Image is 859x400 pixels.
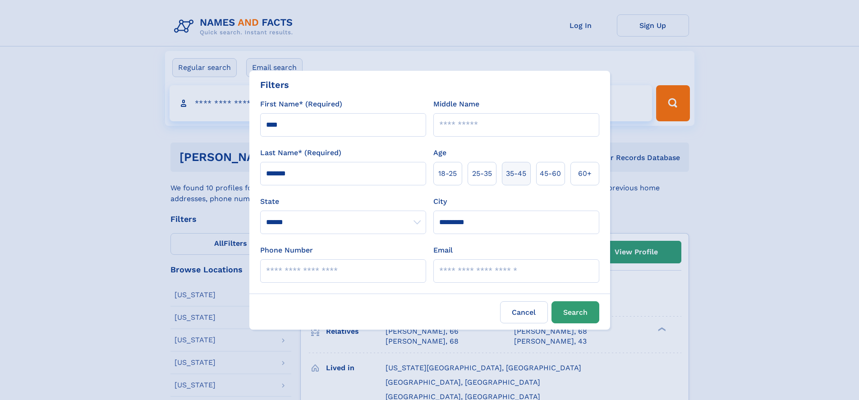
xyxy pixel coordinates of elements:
label: Phone Number [260,245,313,256]
label: Email [433,245,453,256]
label: First Name* (Required) [260,99,342,110]
span: 18‑25 [438,168,457,179]
div: Filters [260,78,289,92]
label: State [260,196,426,207]
span: 25‑35 [472,168,492,179]
label: City [433,196,447,207]
span: 45‑60 [540,168,561,179]
button: Search [551,301,599,323]
span: 60+ [578,168,592,179]
span: 35‑45 [506,168,526,179]
label: Age [433,147,446,158]
label: Middle Name [433,99,479,110]
label: Cancel [500,301,548,323]
label: Last Name* (Required) [260,147,341,158]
